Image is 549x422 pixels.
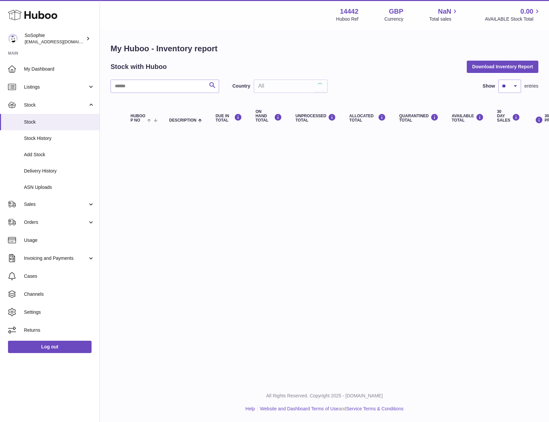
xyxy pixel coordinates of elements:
[24,219,88,225] span: Orders
[24,102,88,108] span: Stock
[111,43,538,54] h1: My Huboo - Inventory report
[467,61,538,73] button: Download Inventory Report
[215,114,242,123] div: DUE IN TOTAL
[399,114,438,123] div: QUARANTINED Total
[131,114,145,123] span: Huboo P no
[24,273,95,279] span: Cases
[24,327,95,333] span: Returns
[24,168,95,174] span: Delivery History
[8,34,18,44] img: info@thebigclick.co.uk
[346,406,404,411] a: Service Terms & Conditions
[24,152,95,158] span: Add Stock
[24,66,95,72] span: My Dashboard
[389,7,403,16] strong: GBP
[497,110,520,123] div: 30 DAY SALES
[483,83,495,89] label: Show
[24,237,95,243] span: Usage
[8,341,92,353] a: Log out
[340,7,359,16] strong: 14442
[520,7,533,16] span: 0.00
[169,118,196,123] span: Description
[111,62,167,71] h2: Stock with Huboo
[232,83,250,89] label: Country
[258,406,404,412] li: and
[260,406,339,411] a: Website and Dashboard Terms of Use
[429,16,459,22] span: Total sales
[349,114,386,123] div: ALLOCATED Total
[255,110,282,123] div: ON HAND Total
[105,393,544,399] p: All Rights Reserved. Copyright 2025 - [DOMAIN_NAME]
[336,16,359,22] div: Huboo Ref
[452,114,484,123] div: AVAILABLE Total
[438,7,451,16] span: NaN
[295,114,336,123] div: UNPROCESSED Total
[24,255,88,261] span: Invoicing and Payments
[24,135,95,142] span: Stock History
[24,291,95,297] span: Channels
[25,32,85,45] div: SoSophie
[25,39,98,44] span: [EMAIL_ADDRESS][DOMAIN_NAME]
[24,184,95,191] span: ASN Uploads
[245,406,255,411] a: Help
[24,119,95,125] span: Stock
[24,84,88,90] span: Listings
[485,7,541,22] a: 0.00 AVAILABLE Stock Total
[429,7,459,22] a: NaN Total sales
[524,83,538,89] span: entries
[24,201,88,208] span: Sales
[24,309,95,315] span: Settings
[385,16,404,22] div: Currency
[485,16,541,22] span: AVAILABLE Stock Total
